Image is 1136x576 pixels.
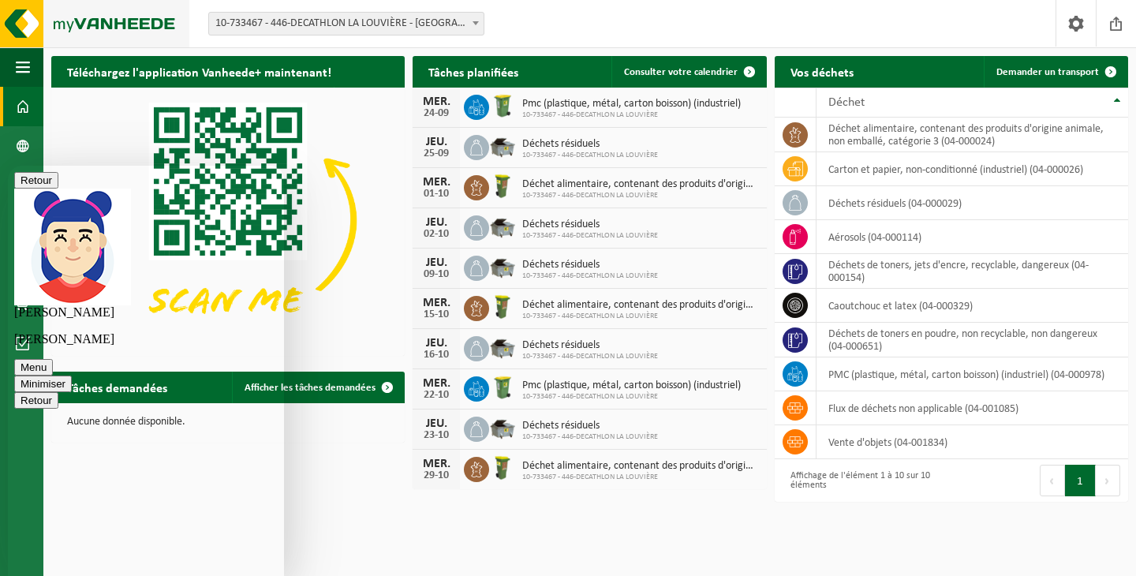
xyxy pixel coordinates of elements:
[13,212,58,224] span: Minimiser
[420,189,452,200] div: 01-10
[489,374,516,401] img: WB-0240-HPE-GN-50
[522,473,758,482] span: 10-733467 - 446-DECATHLON LA LOUVIÈRE
[522,178,758,191] span: Déchet alimentaire, contenant des produits d'origine animale, non emballé, catég...
[489,213,516,240] img: WB-5000-GAL-GY-04
[783,463,944,498] div: Affichage de l'élément 1 à 10 sur 10 éléments
[816,152,1128,186] td: carton et papier, non-conditionné (industriel) (04-000026)
[209,13,484,35] span: 10-733467 - 446-DECATHLON LA LOUVIÈRE - LA LOUVIÈRE
[413,56,534,87] h2: Tâches planifiées
[522,191,758,200] span: 10-733467 - 446-DECATHLON LA LOUVIÈRE
[816,220,1128,254] td: aérosols (04-000114)
[420,337,452,350] div: JEU.
[13,229,44,241] span: Retour
[420,309,452,320] div: 15-10
[816,118,1128,152] td: déchet alimentaire, contenant des produits d'origine animale, non emballé, catégorie 3 (04-000024)
[522,312,758,321] span: 10-733467 - 446-DECATHLON LA LOUVIÈRE
[996,67,1099,77] span: Demander un transport
[816,425,1128,459] td: vente d'objets (04-001834)
[420,95,452,108] div: MER.
[816,254,1128,289] td: déchets de toners, jets d'encre, recyclable, dangereux (04-000154)
[816,391,1128,425] td: flux de déchets non applicable (04-001085)
[420,216,452,229] div: JEU.
[489,414,516,441] img: WB-5000-GAL-GY-04
[522,352,658,361] span: 10-733467 - 446-DECATHLON LA LOUVIÈRE
[420,297,452,309] div: MER.
[245,383,376,393] span: Afficher les tâches demandées
[522,151,658,160] span: 10-733467 - 446-DECATHLON LA LOUVIÈRE
[6,210,64,226] button: Minimiser
[489,253,516,280] img: WB-5000-GAL-GY-04
[8,166,284,576] iframe: chat widget
[522,380,741,392] span: Pmc (plastique, métal, carton boisson) (industriel)
[420,417,452,430] div: JEU.
[420,229,452,240] div: 02-10
[420,350,452,361] div: 16-10
[1040,465,1065,496] button: Previous
[51,56,347,87] h2: Téléchargez l'application Vanheede+ maintenant!
[522,339,658,352] span: Déchets résiduels
[522,259,658,271] span: Déchets résiduels
[420,176,452,189] div: MER.
[51,88,405,353] img: Download de VHEPlus App
[489,92,516,119] img: WB-0240-HPE-GN-50
[522,460,758,473] span: Déchet alimentaire, contenant des produits d'origine animale, non emballé, catég...
[420,390,452,401] div: 22-10
[522,299,758,312] span: Déchet alimentaire, contenant des produits d'origine animale, non emballé, catég...
[611,56,765,88] a: Consulter votre calendrier
[984,56,1127,88] a: Demander un transport
[816,186,1128,220] td: déchets résiduels (04-000029)
[1096,465,1120,496] button: Next
[816,289,1128,323] td: caoutchouc et latex (04-000329)
[522,432,658,442] span: 10-733467 - 446-DECATHLON LA LOUVIÈRE
[489,173,516,200] img: WB-0060-HPE-GN-50
[522,231,658,241] span: 10-733467 - 446-DECATHLON LA LOUVIÈRE
[522,110,741,120] span: 10-733467 - 446-DECATHLON LA LOUVIÈRE
[420,108,452,119] div: 24-09
[420,256,452,269] div: JEU.
[489,294,516,320] img: WB-0060-HPE-GN-50
[489,454,516,481] img: WB-0060-HPE-GN-50
[420,470,452,481] div: 29-10
[624,67,738,77] span: Consulter votre calendrier
[420,148,452,159] div: 25-09
[816,357,1128,391] td: PMC (plastique, métal, carton boisson) (industriel) (04-000978)
[522,271,658,281] span: 10-733467 - 446-DECATHLON LA LOUVIÈRE
[828,96,865,109] span: Déchet
[489,334,516,361] img: WB-5000-GAL-GY-04
[522,138,658,151] span: Déchets résiduels
[522,420,658,432] span: Déchets résiduels
[420,269,452,280] div: 09-10
[13,196,39,208] span: Menu
[420,430,452,441] div: 23-10
[522,392,741,402] span: 10-733467 - 446-DECATHLON LA LOUVIÈRE
[232,372,403,403] a: Afficher les tâches demandées
[489,133,516,159] img: WB-5000-GAL-GY-04
[522,98,741,110] span: Pmc (plastique, métal, carton boisson) (industriel)
[420,458,452,470] div: MER.
[420,377,452,390] div: MER.
[208,12,484,36] span: 10-733467 - 446-DECATHLON LA LOUVIÈRE - LA LOUVIÈRE
[6,226,50,243] button: Retour
[522,219,658,231] span: Déchets résiduels
[420,136,452,148] div: JEU.
[816,323,1128,357] td: déchets de toners en poudre, non recyclable, non dangereux (04-000651)
[775,56,869,87] h2: Vos déchets
[1065,465,1096,496] button: 1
